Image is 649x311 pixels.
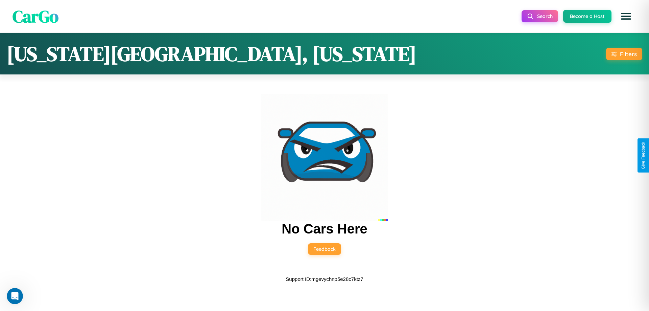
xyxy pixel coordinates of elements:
[537,13,553,19] span: Search
[563,10,611,23] button: Become a Host
[641,142,646,169] div: Give Feedback
[308,243,341,255] button: Feedback
[7,40,416,68] h1: [US_STATE][GEOGRAPHIC_DATA], [US_STATE]
[522,10,558,22] button: Search
[7,288,23,304] iframe: Intercom live chat
[617,7,635,26] button: Open menu
[282,221,367,237] h2: No Cars Here
[620,50,637,58] div: Filters
[13,4,58,28] span: CarGo
[606,48,642,60] button: Filters
[261,94,388,221] img: car
[286,274,363,284] p: Support ID: mgevychnp5e28c7ktz7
